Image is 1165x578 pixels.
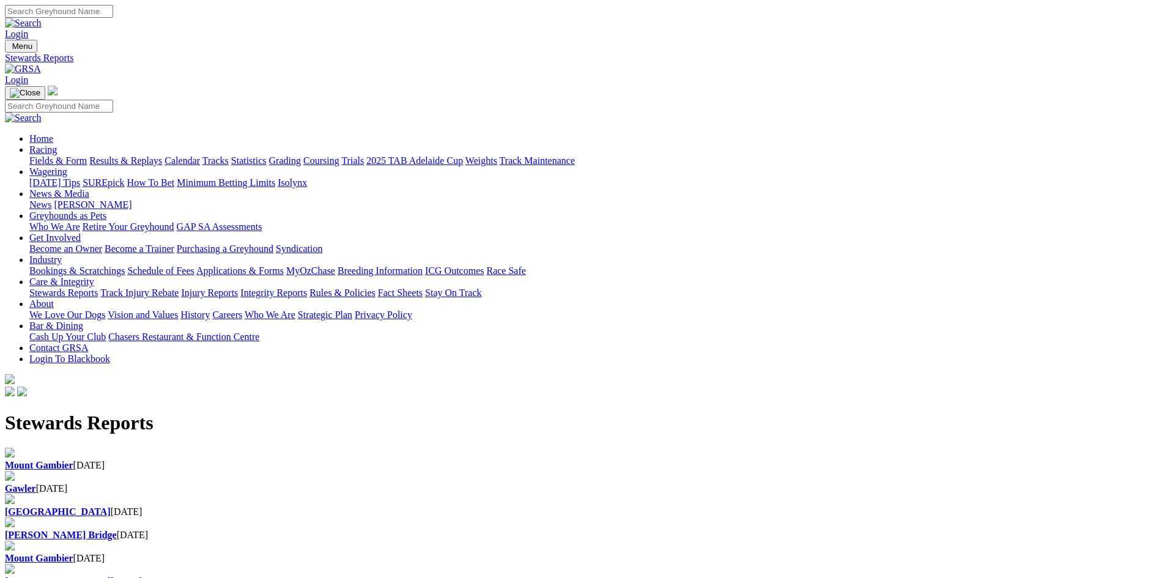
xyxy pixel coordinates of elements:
div: Industry [29,265,1160,276]
img: logo-grsa-white.png [48,86,57,95]
div: Stewards Reports [5,53,1160,64]
a: Login To Blackbook [29,354,110,364]
div: News & Media [29,199,1160,210]
a: Tracks [202,155,229,166]
a: Coursing [303,155,339,166]
img: Search [5,18,42,29]
a: Careers [212,309,242,320]
img: Close [10,88,40,98]
a: Cash Up Your Club [29,332,106,342]
a: Privacy Policy [355,309,412,320]
div: [DATE] [5,506,1160,517]
input: Search [5,100,113,113]
a: [PERSON_NAME] [54,199,131,210]
a: Statistics [231,155,267,166]
a: We Love Our Dogs [29,309,105,320]
a: News [29,199,51,210]
div: Bar & Dining [29,332,1160,343]
a: Retire Your Greyhound [83,221,174,232]
a: Become an Owner [29,243,102,254]
img: facebook.svg [5,387,15,396]
a: Contact GRSA [29,343,88,353]
a: Chasers Restaurant & Function Centre [108,332,259,342]
a: Track Injury Rebate [100,287,179,298]
img: Search [5,113,42,124]
img: GRSA [5,64,41,75]
a: Care & Integrity [29,276,94,287]
span: Menu [12,42,32,51]
a: Strategic Plan [298,309,352,320]
a: [PERSON_NAME] Bridge [5,530,117,540]
a: Integrity Reports [240,287,307,298]
div: [DATE] [5,553,1160,564]
h1: Stewards Reports [5,412,1160,434]
a: [GEOGRAPHIC_DATA] [5,506,111,517]
input: Search [5,5,113,18]
a: Fields & Form [29,155,87,166]
button: Toggle navigation [5,86,45,100]
img: file-red.svg [5,448,15,458]
a: About [29,298,54,309]
a: Mount Gambier [5,553,73,563]
a: Industry [29,254,62,265]
div: Racing [29,155,1160,166]
img: file-red.svg [5,471,15,481]
a: Weights [465,155,497,166]
a: Track Maintenance [500,155,575,166]
a: 2025 TAB Adelaide Cup [366,155,463,166]
a: News & Media [29,188,89,199]
img: logo-grsa-white.png [5,374,15,384]
a: Breeding Information [338,265,423,276]
a: Home [29,133,53,144]
img: file-red.svg [5,494,15,504]
a: Get Involved [29,232,81,243]
a: Stewards Reports [29,287,98,298]
a: MyOzChase [286,265,335,276]
a: Login [5,29,28,39]
a: Grading [269,155,301,166]
a: ICG Outcomes [425,265,484,276]
a: Gawler [5,483,36,494]
div: Care & Integrity [29,287,1160,298]
a: Schedule of Fees [127,265,194,276]
a: Vision and Values [108,309,178,320]
div: Greyhounds as Pets [29,221,1160,232]
a: Wagering [29,166,67,177]
img: file-red.svg [5,564,15,574]
a: Login [5,75,28,85]
a: Injury Reports [181,287,238,298]
a: [DATE] Tips [29,177,80,188]
a: GAP SA Assessments [177,221,262,232]
a: Mount Gambier [5,460,73,470]
a: Syndication [276,243,322,254]
a: Minimum Betting Limits [177,177,275,188]
div: [DATE] [5,483,1160,494]
a: Results & Replays [89,155,162,166]
a: Greyhounds as Pets [29,210,106,221]
div: [DATE] [5,530,1160,541]
div: Get Involved [29,243,1160,254]
div: Wagering [29,177,1160,188]
a: Bookings & Scratchings [29,265,125,276]
a: Rules & Policies [309,287,375,298]
a: Applications & Forms [196,265,284,276]
a: Stay On Track [425,287,481,298]
img: file-red.svg [5,517,15,527]
a: Race Safe [486,265,525,276]
a: Calendar [165,155,200,166]
div: [DATE] [5,460,1160,471]
div: About [29,309,1160,320]
a: Fact Sheets [378,287,423,298]
button: Toggle navigation [5,40,37,53]
img: twitter.svg [17,387,27,396]
a: SUREpick [83,177,124,188]
a: Who We Are [245,309,295,320]
a: Who We Are [29,221,80,232]
img: file-red.svg [5,541,15,550]
a: How To Bet [127,177,175,188]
